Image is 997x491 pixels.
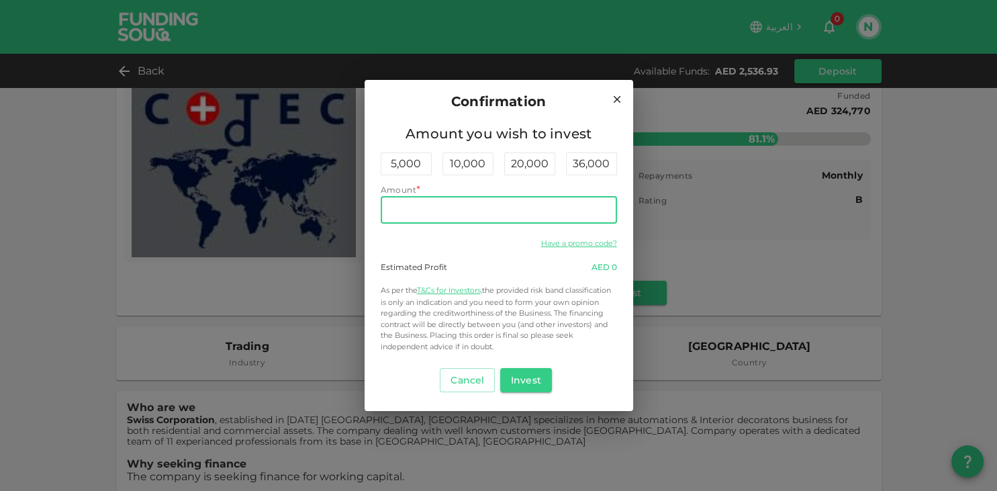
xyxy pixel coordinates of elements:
[381,152,432,175] div: 5,000
[381,185,416,195] span: Amount
[504,152,555,175] div: 20,000
[381,197,617,224] input: amount
[500,368,552,392] button: Invest
[417,285,482,295] a: T&Cs for Investors,
[451,91,546,112] span: Confirmation
[566,152,617,175] div: 36,000
[381,123,617,144] span: Amount you wish to invest
[442,152,493,175] div: 10,000
[440,368,495,392] button: Cancel
[541,238,617,248] a: Have a promo code?
[381,261,447,273] div: Estimated Profit
[591,261,617,273] div: 0
[591,262,610,272] span: AED
[381,285,417,295] span: As per the
[381,284,617,353] p: the provided risk band classification is only an indication and you need to form your own opinion...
